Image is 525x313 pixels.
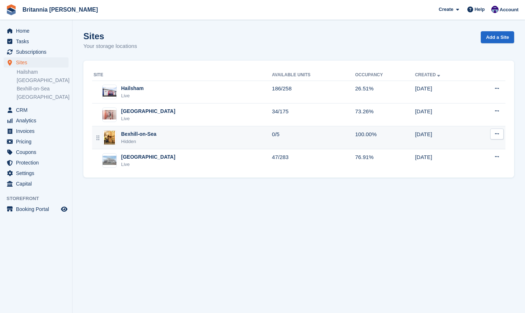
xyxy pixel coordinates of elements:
span: Subscriptions [16,47,59,57]
a: menu [4,47,69,57]
a: menu [4,36,69,46]
div: [GEOGRAPHIC_DATA] [121,153,175,161]
div: Bexhill-on-Sea [121,130,156,138]
img: Image of Hailsham site [103,87,116,97]
td: 47/283 [272,149,355,172]
img: stora-icon-8386f47178a22dfd0bd8f6a31ec36ba5ce8667c1dd55bd0f319d3a0aa187defe.svg [6,4,17,15]
span: Capital [16,179,59,189]
a: menu [4,115,69,126]
img: Image of Bexhill-on-Sea site [104,130,115,145]
span: Invoices [16,126,59,136]
span: Booking Portal [16,204,59,214]
th: Available Units [272,69,355,81]
span: Tasks [16,36,59,46]
td: [DATE] [415,103,472,126]
div: [GEOGRAPHIC_DATA] [121,107,175,115]
a: Created [415,72,442,77]
div: Hidden [121,138,156,145]
span: Settings [16,168,59,178]
td: 34/175 [272,103,355,126]
td: 186/258 [272,81,355,103]
a: Britannia [PERSON_NAME] [20,4,101,16]
span: Help [475,6,485,13]
h1: Sites [83,31,137,41]
span: Create [439,6,453,13]
td: [DATE] [415,81,472,103]
a: Hailsham [17,69,69,76]
span: Home [16,26,59,36]
a: menu [4,126,69,136]
a: Add a Site [481,31,514,43]
td: 100.00% [355,126,415,149]
span: Coupons [16,147,59,157]
a: menu [4,204,69,214]
td: 0/5 [272,126,355,149]
span: CRM [16,105,59,115]
a: menu [4,26,69,36]
td: 26.51% [355,81,415,103]
td: 73.26% [355,103,415,126]
a: [GEOGRAPHIC_DATA] [17,77,69,84]
span: Analytics [16,115,59,126]
div: Live [121,161,175,168]
span: Protection [16,158,59,168]
img: Cameron Ballard [491,6,499,13]
span: Pricing [16,137,59,147]
a: Preview store [60,205,69,214]
span: Sites [16,57,59,68]
a: menu [4,137,69,147]
span: Storefront [7,195,72,202]
a: menu [4,179,69,189]
td: [DATE] [415,149,472,172]
a: menu [4,57,69,68]
a: menu [4,158,69,168]
span: Account [500,6,518,13]
img: Image of Newhaven site [103,110,116,119]
td: [DATE] [415,126,472,149]
td: 76.91% [355,149,415,172]
a: menu [4,105,69,115]
img: Image of Eastbourne site [103,156,116,165]
th: Site [92,69,272,81]
a: menu [4,168,69,178]
a: menu [4,147,69,157]
div: Live [121,115,175,122]
th: Occupancy [355,69,415,81]
div: Live [121,92,144,99]
a: Bexhill-on-Sea [17,85,69,92]
p: Your storage locations [83,42,137,50]
a: [GEOGRAPHIC_DATA] [17,94,69,101]
div: Hailsham [121,85,144,92]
